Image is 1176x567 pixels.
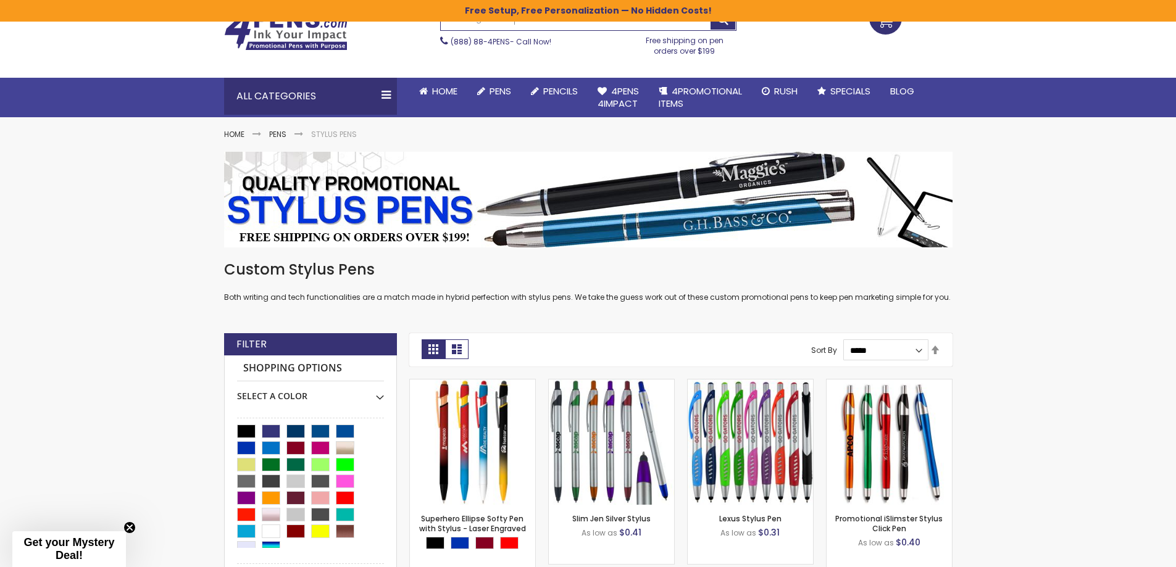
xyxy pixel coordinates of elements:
strong: Shopping Options [237,355,384,382]
a: 4PROMOTIONALITEMS [649,78,752,118]
span: Pens [490,85,511,97]
div: Select A Color [237,381,384,402]
h1: Custom Stylus Pens [224,260,953,279]
span: $0.40 [896,536,920,548]
span: Blog [890,85,914,97]
a: Slim Jen Silver Stylus [549,379,674,389]
span: Pencils [543,85,578,97]
div: All Categories [224,78,397,115]
a: Blog [880,78,924,105]
a: Lexus Stylus Pen [719,513,782,524]
a: Pens [467,78,521,105]
div: Red [500,537,519,549]
div: Blue [451,537,469,549]
div: Both writing and tech functionalities are a match made in hybrid perfection with stylus pens. We ... [224,260,953,302]
span: 4PROMOTIONAL ITEMS [659,85,742,110]
span: As low as [582,528,617,538]
strong: Grid [422,339,445,359]
a: Home [224,129,244,139]
span: Home [432,85,457,97]
a: Promotional iSlimster Stylus Click Pen [827,379,952,389]
a: Slim Jen Silver Stylus [572,513,651,524]
a: Rush [752,78,807,105]
a: Superhero Ellipse Softy Pen with Stylus - Laser Engraved [410,379,535,389]
div: Free shipping on pen orders over $199 [633,31,736,56]
strong: Filter [236,337,267,351]
img: Slim Jen Silver Stylus [549,379,674,505]
img: Promotional iSlimster Stylus Click Pen [827,379,952,505]
a: (888) 88-4PENS [451,36,510,47]
span: $0.41 [619,526,641,539]
a: Home [409,78,467,105]
a: Lexus Stylus Pen [688,379,813,389]
span: As low as [858,537,894,548]
a: 4Pens4impact [588,78,649,118]
img: 4Pens Custom Pens and Promotional Products [224,11,348,51]
a: Specials [807,78,880,105]
div: Black [426,537,444,549]
button: Close teaser [123,521,136,534]
span: Rush [774,85,798,97]
label: Sort By [811,345,837,355]
a: Promotional iSlimster Stylus Click Pen [835,513,943,534]
a: Pens [269,129,286,139]
img: Lexus Stylus Pen [688,379,813,505]
a: Superhero Ellipse Softy Pen with Stylus - Laser Engraved [419,513,526,534]
span: Specials [830,85,870,97]
span: 4Pens 4impact [598,85,639,110]
strong: Stylus Pens [311,129,357,139]
span: As low as [720,528,756,538]
span: - Call Now! [451,36,551,47]
img: Superhero Ellipse Softy Pen with Stylus - Laser Engraved [410,379,535,505]
a: Pencils [521,78,588,105]
span: $0.31 [758,526,780,539]
div: Get your Mystery Deal!Close teaser [12,531,126,567]
span: Get your Mystery Deal! [23,536,114,561]
div: Burgundy [475,537,494,549]
img: Stylus Pens [224,152,953,247]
